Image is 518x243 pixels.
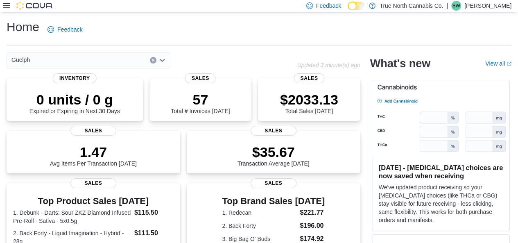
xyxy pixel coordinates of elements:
p: | [446,1,448,11]
input: Dark Mode [348,2,365,10]
p: [PERSON_NAME] [464,1,511,11]
h2: What's new [370,57,430,70]
img: Cova [16,2,53,10]
p: We've updated product receiving so your [MEDICAL_DATA] choices (like THCa or CBG) stay visible fo... [379,183,503,224]
h1: Home [7,19,39,35]
p: $2033.13 [280,91,338,108]
p: $35.67 [238,144,310,160]
span: Sales [185,73,216,83]
span: Sales [251,178,296,188]
span: Inventory [53,73,97,83]
a: View allExternal link [485,60,511,67]
dt: 2. Back Forty [222,222,296,230]
h3: Top Brand Sales [DATE] [222,196,325,206]
button: Open list of options [159,57,165,64]
p: True North Cannabis Co. [380,1,443,11]
p: 1.47 [50,144,137,160]
div: Transaction Average [DATE] [238,144,310,167]
button: Clear input [150,57,156,64]
span: Sales [294,73,324,83]
svg: External link [507,61,511,66]
dt: 3. Big Bag O' Buds [222,235,296,243]
span: Feedback [57,25,82,34]
dt: 1. Debunk - Darts: Sour ZKZ Diamond Infused Pre-Roll - Sativa - 5x0.5g [13,209,131,225]
p: 57 [171,91,230,108]
div: Avg Items Per Transaction [DATE] [50,144,137,167]
div: Total # Invoices [DATE] [171,91,230,114]
p: 0 units / 0 g [29,91,120,108]
div: Total Sales [DATE] [280,91,338,114]
h3: [DATE] - [MEDICAL_DATA] choices are now saved when receiving [379,164,503,180]
dd: $115.50 [134,208,174,218]
dd: $221.77 [300,208,325,218]
p: Updated 3 minute(s) ago [297,62,360,68]
a: Feedback [44,21,86,38]
dt: 1. Redecan [222,209,296,217]
span: Guelph [11,55,30,65]
span: Feedback [316,2,341,10]
span: Sales [251,126,296,136]
span: Sales [70,126,116,136]
div: Expired or Expiring in Next 30 Days [29,91,120,114]
dd: $196.00 [300,221,325,231]
dd: $111.50 [134,228,174,238]
h3: Top Product Sales [DATE] [13,196,174,206]
div: Sarah Wall [451,1,461,11]
span: SW [452,1,460,11]
span: Sales [70,178,116,188]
